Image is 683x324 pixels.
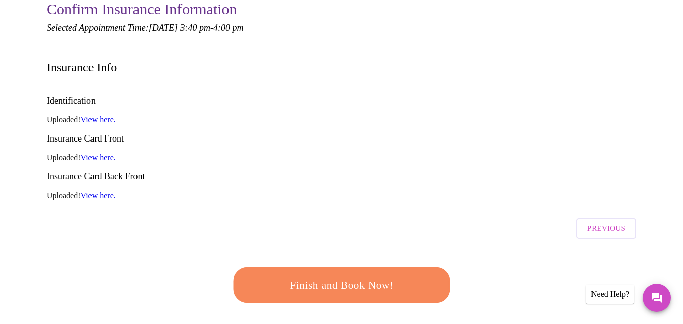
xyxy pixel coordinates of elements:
span: Finish and Book Now! [248,276,435,295]
h3: Identification [47,96,636,106]
p: Uploaded! [47,115,636,124]
div: Need Help? [586,285,634,304]
p: Uploaded! [47,191,636,200]
button: Messages [643,284,671,312]
h3: Confirm Insurance Information [47,1,636,18]
em: Selected Appointment Time: [DATE] 3:40 pm - 4:00 pm [47,23,243,33]
h3: Insurance Card Back Front [47,171,636,182]
a: View here. [81,115,116,124]
h3: Insurance Info [47,61,117,74]
p: Uploaded! [47,153,636,162]
button: Finish and Book Now! [233,267,450,303]
a: View here. [81,191,116,200]
button: Previous [576,218,636,239]
a: View here. [81,153,116,162]
span: Previous [587,222,625,235]
h3: Insurance Card Front [47,133,636,144]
